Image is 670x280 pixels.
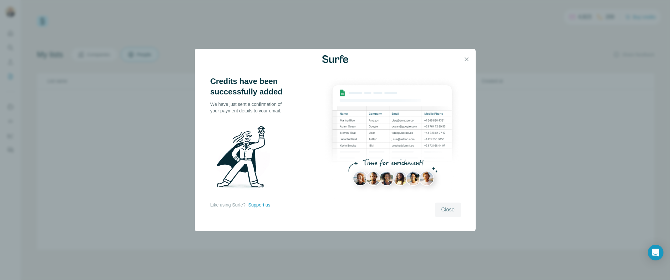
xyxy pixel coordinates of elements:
[441,206,455,214] span: Close
[435,203,461,217] button: Close
[210,202,246,208] p: Like using Surfe?
[648,245,663,260] div: Open Intercom Messenger
[322,55,348,63] img: Surfe Logo
[323,76,461,199] img: Enrichment Hub - Sheet Preview
[210,122,278,195] img: Surfe Illustration - Man holding diamond
[210,101,289,114] p: We have just sent a confirmation of your payment details to your email.
[248,202,270,208] button: Support us
[210,76,289,97] h3: Credits have been successfully added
